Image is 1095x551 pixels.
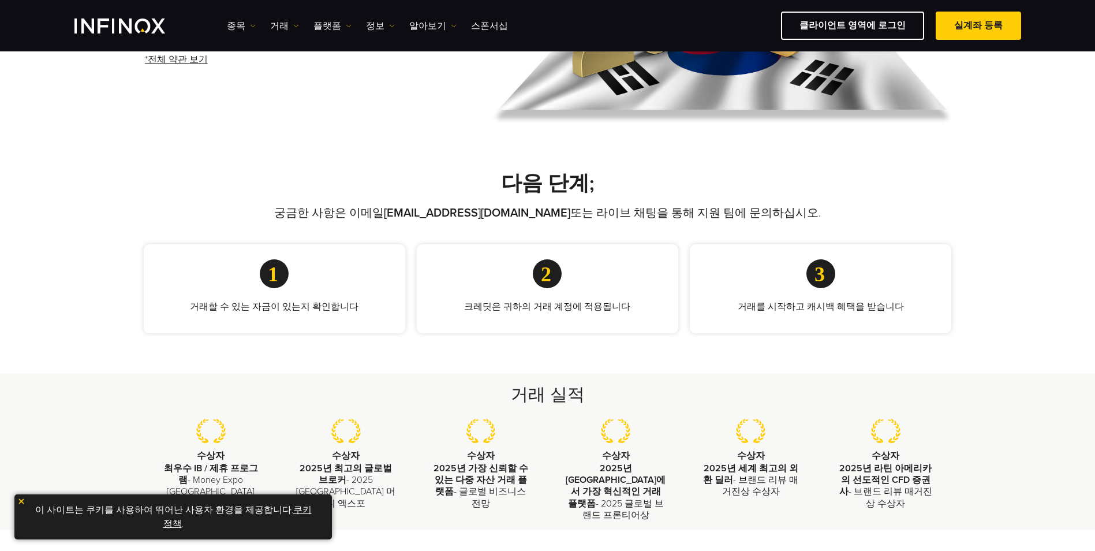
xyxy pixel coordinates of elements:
a: [EMAIL_ADDRESS][DOMAIN_NAME] [384,206,570,220]
img: yellow close icon [17,497,25,505]
p: - 브랜드 리뷰 매거진상 수상자 [701,463,801,498]
a: 플랫폼 [313,19,352,33]
h2: 거래 실적 [187,383,909,407]
p: - 2025 [GEOGRAPHIC_DATA] 머니 엑스포 [296,463,396,509]
p: 크레딧은 귀하의 거래 계정에 적용됩니다 [435,300,660,314]
strong: 2025년 라틴 아메리카의 선도적인 CFD 증권사 [839,463,932,498]
a: 스폰서십 [471,19,508,33]
strong: 2025년 가장 신뢰할 수 있는 다중 자산 거래 플랫폼 [433,463,528,498]
strong: 2025년 세계 최고의 외환 딜러 [703,463,798,486]
p: - 브랜드 리뷰 매거진상 수상자 [835,463,936,509]
p: - 글로벌 비즈니스 전망 [431,463,531,509]
a: INFINOX Logo [74,18,192,33]
p: 거래할 수 있는 자금이 있는지 확인합니다 [162,300,387,314]
strong: 최우수 IB / 제휴 프로그램 [164,463,258,486]
p: - Money Expo [GEOGRAPHIC_DATA] 2025 [161,463,261,509]
a: 거래 [270,19,299,33]
strong: 2025년 [GEOGRAPHIC_DATA]에서 가장 혁신적인 거래 플랫폼 [566,463,666,509]
strong: 수상자 [737,450,765,461]
a: 종목 [227,19,256,33]
a: 실계좌 등록 [936,12,1021,40]
strong: 수상자 [332,450,360,461]
strong: 수상자 [602,450,630,461]
p: - 2025 글로벌 브랜드 프론티어상 [566,463,666,522]
p: 궁금한 사항은 이메일 또는 라이브 채팅을 통해 지원 팀에 문의하십시오. [187,205,909,221]
strong: 2025년 최고의 글로벌 브로커 [300,463,392,486]
a: *전체 약관 보기 [144,46,209,74]
h2: 다음 단계; [144,171,952,196]
a: 알아보기 [409,19,457,33]
p: 거래를 시작하고 캐시백 혜택을 받습니다 [708,300,933,314]
strong: 수상자 [467,450,495,461]
strong: 수상자 [872,450,899,461]
p: 이 사이트는 쿠키를 사용하여 뛰어난 사용자 환경을 제공합니다. . [20,500,326,534]
a: 정보 [366,19,395,33]
a: 클라이언트 영역에 로그인 [781,12,924,40]
strong: 수상자 [197,450,225,461]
